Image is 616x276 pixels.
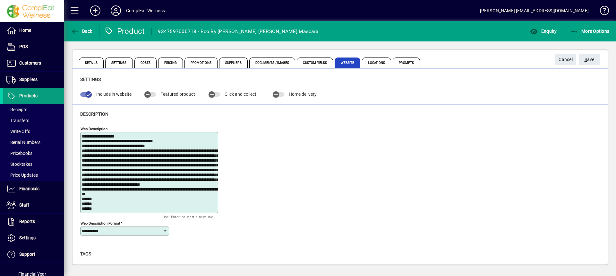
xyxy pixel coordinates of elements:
div: [PERSON_NAME] [EMAIL_ADDRESS][DOMAIN_NAME] [480,5,589,16]
span: Staff [19,202,29,208]
a: Receipts [3,104,64,115]
span: Promotions [184,58,218,68]
button: Cancel [555,54,576,65]
span: Serial Numbers [6,140,40,145]
span: Price Updates [6,173,38,178]
div: 9347597000718 - Eco By [PERSON_NAME] [PERSON_NAME] Mascara [158,26,318,37]
a: Pricebooks [3,148,64,159]
a: Support [3,246,64,263]
span: Cancel [559,54,573,65]
span: Tags [80,251,91,256]
span: Locations [362,58,391,68]
a: Settings [3,230,64,246]
div: ComplEat Wellness [126,5,165,16]
span: Write Offs [6,129,30,134]
span: Support [19,252,35,257]
a: Financials [3,181,64,197]
span: Website [335,58,361,68]
span: Transfers [6,118,29,123]
span: Documents / Images [249,58,295,68]
app-page-header-button: Back [64,25,99,37]
a: Staff [3,197,64,213]
span: Settings [105,58,133,68]
span: ave [585,54,595,65]
span: Settings [80,77,101,82]
button: Add [85,5,106,16]
a: Price Updates [3,170,64,181]
button: More Options [569,25,611,37]
span: Pricing [158,58,183,68]
span: Home [19,28,31,33]
button: Profile [106,5,126,16]
span: Financials [19,186,39,191]
a: POS [3,39,64,55]
button: Back [69,25,94,37]
button: Enquiry [528,25,558,37]
span: Enquiry [530,29,557,34]
mat-label: Web Description [81,126,107,131]
span: Reports [19,219,35,224]
span: Customers [19,60,41,66]
span: Suppliers [219,58,248,68]
span: Include in website [96,92,132,97]
span: Back [71,29,92,34]
a: Knowledge Base [595,1,608,22]
a: Suppliers [3,72,64,88]
span: Stocktakes [6,162,32,167]
span: More Options [570,29,610,34]
button: Save [579,54,600,65]
span: Receipts [6,107,27,112]
span: POS [19,44,28,49]
span: Suppliers [19,77,38,82]
span: Custom Fields [297,58,333,68]
a: Serial Numbers [3,137,64,148]
span: Featured product [160,92,195,97]
span: Products [19,93,38,98]
span: Costs [134,58,157,68]
a: Transfers [3,115,64,126]
a: Write Offs [3,126,64,137]
div: Product [104,26,145,36]
mat-label: Web Description Format [81,221,120,225]
span: Details [79,58,104,68]
a: Stocktakes [3,159,64,170]
span: Pricebooks [6,151,32,156]
span: Settings [19,235,36,240]
span: Home delivery [289,92,317,97]
span: Description [80,111,108,117]
span: Prompts [393,58,420,68]
a: Reports [3,214,64,230]
a: Home [3,22,64,39]
span: S [585,57,587,62]
a: Customers [3,55,64,71]
mat-hint: Use 'Enter' to start a new line [163,213,213,220]
span: Click and collect [225,92,256,97]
